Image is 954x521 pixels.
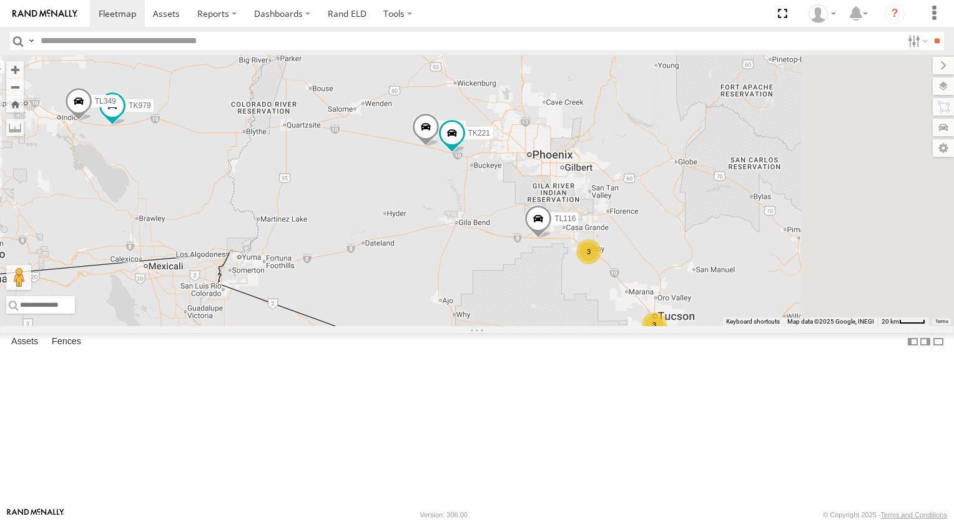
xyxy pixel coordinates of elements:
[903,32,930,50] label: Search Filter Options
[932,333,945,351] label: Hide Summary Table
[6,61,24,78] button: Zoom in
[95,97,116,106] span: TL349
[907,333,919,351] label: Dock Summary Table to the Left
[6,265,31,290] button: Drag Pegman onto the map to open Street View
[878,317,929,326] button: Map Scale: 20 km per 38 pixels
[26,32,36,50] label: Search Query
[726,317,780,326] button: Keyboard shortcuts
[576,239,601,264] div: 3
[642,312,667,337] div: 3
[554,214,576,223] span: TL116
[129,101,150,110] span: TK979
[468,129,490,138] span: TK221
[5,333,44,350] label: Assets
[6,119,24,136] label: Measure
[7,509,64,521] a: Visit our Website
[787,318,874,325] span: Map data ©2025 Google, INEGI
[46,333,87,350] label: Fences
[881,511,947,519] a: Terms and Conditions
[804,4,840,23] div: Daniel Del Muro
[882,318,899,325] span: 20 km
[6,78,24,96] button: Zoom out
[823,511,947,519] div: © Copyright 2025 -
[12,9,77,18] img: rand-logo.svg
[933,139,954,157] label: Map Settings
[420,511,468,519] div: Version: 306.00
[6,96,24,112] button: Zoom Home
[885,4,905,24] i: ?
[919,333,932,351] label: Dock Summary Table to the Right
[935,319,948,324] a: Terms (opens in new tab)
